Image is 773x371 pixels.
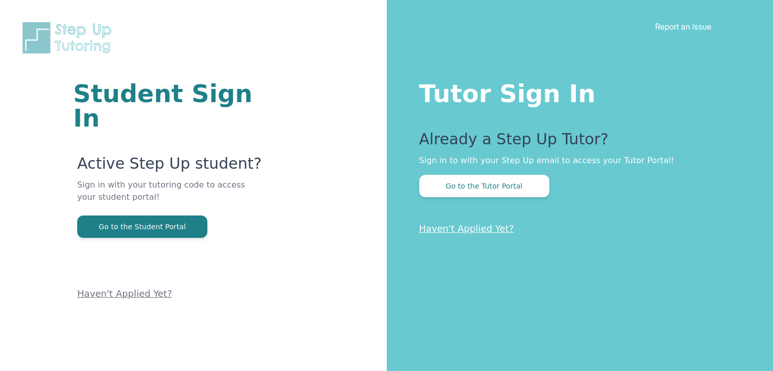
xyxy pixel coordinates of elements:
a: Go to the Tutor Portal [419,181,549,191]
h1: Student Sign In [73,81,265,130]
a: Go to the Student Portal [77,222,207,231]
button: Go to the Tutor Portal [419,175,549,197]
img: Step Up Tutoring horizontal logo [20,20,118,55]
p: Sign in with your tutoring code to access your student portal! [77,179,265,215]
a: Report an Issue [655,21,712,32]
p: Already a Step Up Tutor? [419,130,733,154]
p: Active Step Up student? [77,154,265,179]
h1: Tutor Sign In [419,77,733,106]
a: Haven't Applied Yet? [77,288,172,299]
p: Sign in to with your Step Up email to access your Tutor Portal! [419,154,733,167]
button: Go to the Student Portal [77,215,207,238]
a: Haven't Applied Yet? [419,223,514,234]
